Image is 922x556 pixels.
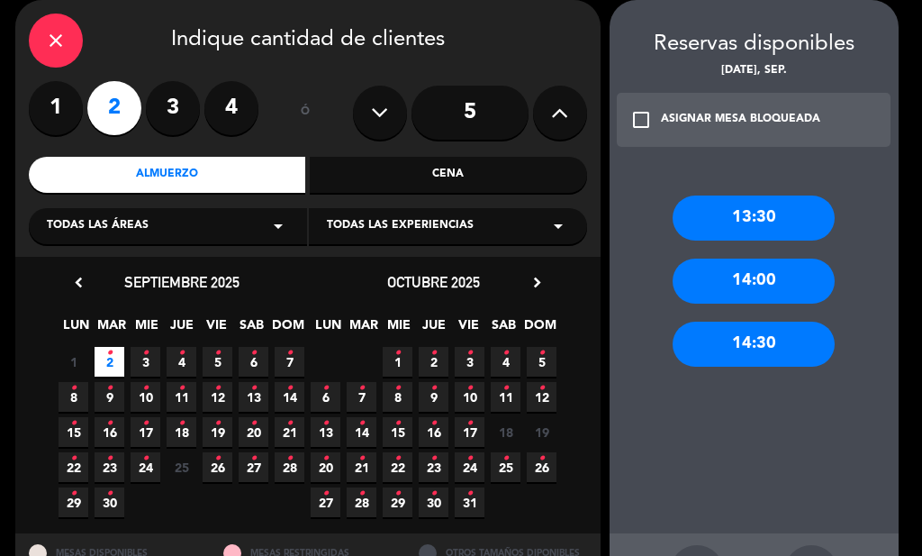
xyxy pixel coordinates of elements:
[69,273,88,292] i: chevron_left
[204,81,258,135] label: 4
[250,444,257,473] i: •
[489,314,519,344] span: SAB
[673,259,835,304] div: 14:00
[178,374,185,403] i: •
[131,452,160,482] span: 24
[347,488,376,517] span: 28
[311,417,340,447] span: 13
[466,444,473,473] i: •
[455,382,484,412] span: 10
[384,314,413,344] span: MIE
[358,479,365,508] i: •
[214,409,221,438] i: •
[419,314,448,344] span: JUE
[322,444,329,473] i: •
[87,81,141,135] label: 2
[322,409,329,438] i: •
[239,452,268,482] span: 27
[358,409,365,438] i: •
[383,382,412,412] span: 8
[239,347,268,377] span: 6
[59,347,88,377] span: 1
[538,339,545,368] i: •
[202,314,231,344] span: VIE
[527,347,556,377] span: 5
[528,273,547,292] i: chevron_right
[29,14,587,68] div: Indique cantidad de clientes
[106,374,113,403] i: •
[95,347,124,377] span: 2
[491,417,520,447] span: 18
[286,444,293,473] i: •
[491,347,520,377] span: 4
[527,382,556,412] span: 12
[95,488,124,517] span: 30
[106,479,113,508] i: •
[146,81,200,135] label: 3
[538,374,545,403] i: •
[276,81,335,144] div: ó
[430,444,437,473] i: •
[70,374,77,403] i: •
[59,488,88,517] span: 29
[673,322,835,367] div: 14:30
[455,452,484,482] span: 24
[61,314,91,344] span: LUN
[455,417,484,447] span: 17
[466,409,473,438] i: •
[167,452,196,482] span: 25
[239,417,268,447] span: 20
[29,81,83,135] label: 1
[124,273,240,291] span: septiembre 2025
[610,62,899,80] div: [DATE], sep.
[106,339,113,368] i: •
[203,347,232,377] span: 5
[538,444,545,473] i: •
[673,196,835,241] div: 13:30
[394,374,401,403] i: •
[95,452,124,482] span: 23
[250,374,257,403] i: •
[96,314,126,344] span: MAR
[275,417,304,447] span: 21
[203,417,232,447] span: 19
[347,452,376,482] span: 21
[313,314,343,344] span: LUN
[419,347,448,377] span: 2
[502,444,509,473] i: •
[311,488,340,517] span: 27
[491,382,520,412] span: 11
[286,409,293,438] i: •
[203,382,232,412] span: 12
[383,347,412,377] span: 1
[661,111,820,129] div: ASIGNAR MESA BLOQUEADA
[610,27,899,62] div: Reservas disponibles
[322,479,329,508] i: •
[383,417,412,447] span: 15
[524,314,554,344] span: DOM
[142,374,149,403] i: •
[239,382,268,412] span: 13
[394,339,401,368] i: •
[311,452,340,482] span: 20
[131,417,160,447] span: 17
[70,479,77,508] i: •
[131,382,160,412] span: 10
[630,109,652,131] i: check_box_outline_blank
[131,347,160,377] span: 3
[322,374,329,403] i: •
[383,488,412,517] span: 29
[311,382,340,412] span: 6
[547,215,569,237] i: arrow_drop_down
[527,417,556,447] span: 19
[214,444,221,473] i: •
[327,217,474,235] span: Todas las experiencias
[419,417,448,447] span: 16
[348,314,378,344] span: MAR
[347,417,376,447] span: 14
[272,314,302,344] span: DOM
[250,339,257,368] i: •
[455,488,484,517] span: 31
[419,452,448,482] span: 23
[106,409,113,438] i: •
